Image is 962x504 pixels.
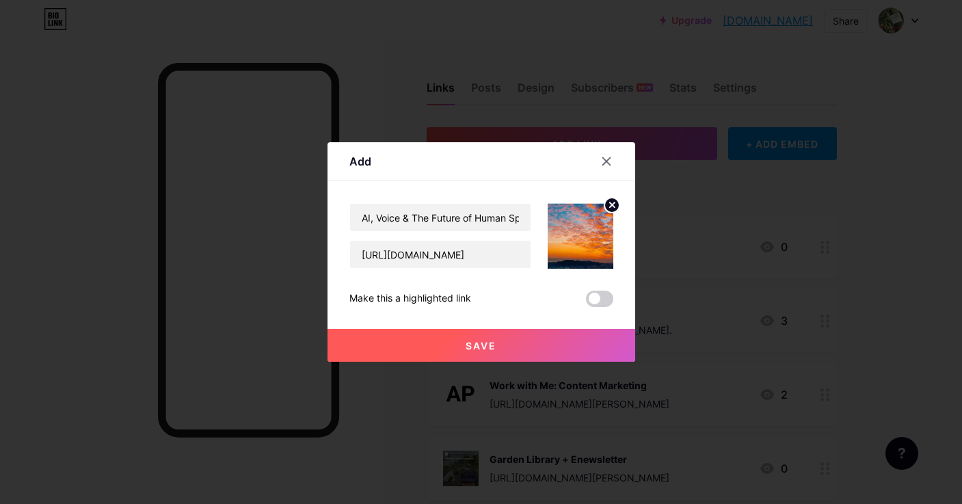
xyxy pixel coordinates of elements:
[548,203,613,269] img: link_thumbnail
[350,241,531,268] input: URL
[349,153,371,170] div: Add
[350,204,531,231] input: Title
[328,329,635,362] button: Save
[349,291,471,307] div: Make this a highlighted link
[466,340,496,352] span: Save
